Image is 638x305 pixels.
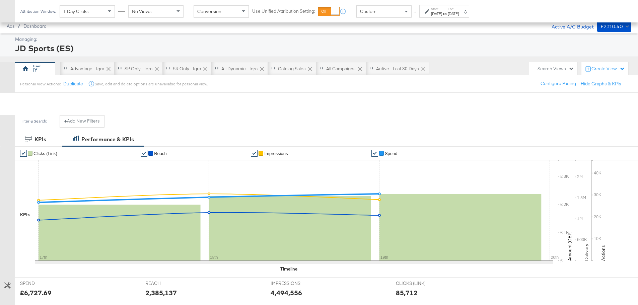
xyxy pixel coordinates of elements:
div: £2,110.40 [600,22,623,31]
div: SP only - Iqra [125,66,152,72]
div: Performance & KPIs [81,136,134,143]
a: ✔ [251,150,258,157]
div: [DATE] [431,11,442,16]
strong: + [64,118,67,124]
span: SPEND [20,280,70,287]
button: £2,110.40 [597,21,631,32]
div: Drag to reorder tab [166,67,170,70]
span: Ads [7,23,14,29]
div: IY [33,67,37,73]
div: Active A/C Budget [545,21,594,31]
span: REACH [145,280,196,287]
a: ✔ [371,150,378,157]
label: Use Unified Attribution Setting: [252,8,315,14]
div: 2,385,137 [145,288,177,298]
button: +Add New Filters [60,115,104,127]
div: Filter & Search: [20,119,47,124]
div: JD Sports (ES) [15,43,630,54]
div: 4,494,556 [271,288,302,298]
text: Actions [600,245,606,261]
span: Spend [385,151,398,156]
span: Conversion [197,8,221,14]
span: Impressions [264,151,288,156]
div: Create View [591,66,625,72]
div: Drag to reorder tab [369,67,373,70]
div: All Dynamic - Iqra [221,66,258,72]
div: SR only - Iqra [173,66,201,72]
text: Amount (GBP) [567,231,573,261]
div: Active - Last 30 Days [376,66,419,72]
div: Drag to reorder tab [215,67,218,70]
div: Drag to reorder tab [320,67,323,70]
span: / [14,23,23,29]
div: All Campaigns [326,66,356,72]
span: CLICKS (LINK) [396,280,446,287]
div: £6,727.69 [20,288,52,298]
div: 85,712 [396,288,418,298]
a: Dashboard [23,23,47,29]
button: Hide Graphs & KPIs [581,81,621,87]
div: Managing: [15,36,630,43]
span: IMPRESSIONS [271,280,321,287]
div: Advantage - Iqra [70,66,104,72]
div: Timeline [280,266,297,272]
div: Catalog Sales [278,66,306,72]
a: ✔ [20,150,27,157]
strong: to [442,11,448,16]
span: ↑ [412,11,419,14]
span: Custom [360,8,376,14]
div: KPIs [34,136,46,143]
div: Search Views [538,66,574,72]
button: Duplicate [63,81,83,87]
text: Delivery [583,244,589,261]
div: Attribution Window: [20,9,56,14]
div: Drag to reorder tab [271,67,275,70]
span: 1 Day Clicks [63,8,89,14]
div: KPIs [20,212,30,218]
button: Configure Pacing [536,78,581,90]
div: Save, edit and delete options are unavailable for personal view. [95,81,208,87]
div: Drag to reorder tab [64,67,67,70]
span: Clicks (Link) [33,151,57,156]
label: Start: [431,7,442,11]
div: Personal View Actions: [20,81,61,87]
a: ✔ [141,150,147,157]
div: [DATE] [448,11,459,16]
span: No Views [132,8,152,14]
div: Drag to reorder tab [118,67,122,70]
label: End: [448,7,459,11]
span: Reach [154,151,167,156]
